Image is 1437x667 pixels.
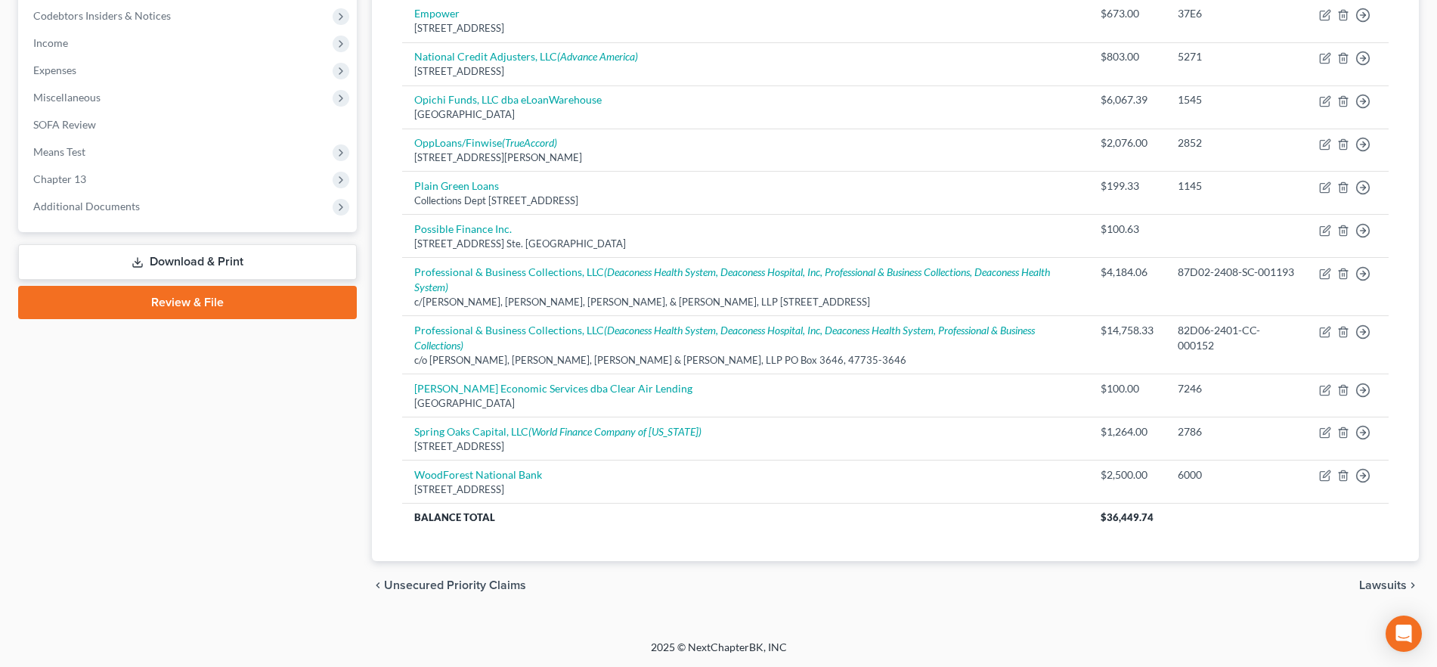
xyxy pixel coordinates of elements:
[1178,424,1295,439] div: 2786
[1101,222,1154,237] div: $100.63
[288,640,1150,667] div: 2025 © NextChapterBK, INC
[372,579,384,591] i: chevron_left
[414,237,1076,251] div: [STREET_ADDRESS] Ste. [GEOGRAPHIC_DATA]
[18,286,357,319] a: Review & File
[414,21,1076,36] div: [STREET_ADDRESS]
[1178,323,1295,353] div: 82D06-2401-CC-000152
[414,396,1076,411] div: [GEOGRAPHIC_DATA]
[1407,579,1419,591] i: chevron_right
[502,136,557,149] i: (TrueAccord)
[1101,265,1154,280] div: $4,184.06
[1101,6,1154,21] div: $673.00
[414,382,692,395] a: [PERSON_NAME] Economic Services dba Clear Air Lending
[1178,49,1295,64] div: 5271
[1101,323,1154,338] div: $14,758.33
[414,150,1076,165] div: [STREET_ADDRESS][PERSON_NAME]
[414,324,1035,352] i: (Deaconess Health System, Deaconess Hospital, Inc, Deaconess Health System, Professional & Busine...
[1101,511,1154,523] span: $36,449.74
[1101,178,1154,194] div: $199.33
[1178,467,1295,482] div: 6000
[414,482,1076,497] div: [STREET_ADDRESS]
[1101,92,1154,107] div: $6,067.39
[414,265,1050,293] i: (Deaconess Health System, Deaconess Hospital, Inc, Professional & Business Collections, Deaconess...
[1178,135,1295,150] div: 2852
[372,579,526,591] button: chevron_left Unsecured Priority Claims
[414,295,1076,309] div: c/[PERSON_NAME], [PERSON_NAME], [PERSON_NAME], & [PERSON_NAME], LLP [STREET_ADDRESS]
[33,118,96,131] span: SOFA Review
[1386,616,1422,652] div: Open Intercom Messenger
[33,36,68,49] span: Income
[384,579,526,591] span: Unsecured Priority Claims
[414,439,1076,454] div: [STREET_ADDRESS]
[414,425,701,438] a: Spring Oaks Capital, LLC(World Finance Company of [US_STATE])
[1101,135,1154,150] div: $2,076.00
[528,425,701,438] i: (World Finance Company of [US_STATE])
[414,93,602,106] a: Opichi Funds, LLC dba eLoanWarehouse
[33,172,86,185] span: Chapter 13
[414,50,638,63] a: National Credit Adjusters, LLC(Advance America)
[1101,381,1154,396] div: $100.00
[33,145,85,158] span: Means Test
[1178,265,1295,280] div: 87D02-2408-SC-001193
[414,324,1035,352] a: Professional & Business Collections, LLC(Deaconess Health System, Deaconess Hospital, Inc, Deacon...
[414,7,460,20] a: Empower
[33,91,101,104] span: Miscellaneous
[414,265,1050,293] a: Professional & Business Collections, LLC(Deaconess Health System, Deaconess Hospital, Inc, Profes...
[414,194,1076,208] div: Collections Dept [STREET_ADDRESS]
[1178,178,1295,194] div: 1145
[414,468,542,481] a: WoodForest National Bank
[1101,467,1154,482] div: $2,500.00
[1359,579,1407,591] span: Lawsuits
[1101,49,1154,64] div: $803.00
[402,504,1089,531] th: Balance Total
[33,200,140,213] span: Additional Documents
[1178,92,1295,107] div: 1545
[414,136,557,149] a: OppLoans/Finwise(TrueAccord)
[414,64,1076,79] div: [STREET_ADDRESS]
[33,9,171,22] span: Codebtors Insiders & Notices
[1101,424,1154,439] div: $1,264.00
[557,50,638,63] i: (Advance America)
[414,222,512,235] a: Possible Finance Inc.
[1178,381,1295,396] div: 7246
[414,107,1076,122] div: [GEOGRAPHIC_DATA]
[33,64,76,76] span: Expenses
[18,244,357,280] a: Download & Print
[1178,6,1295,21] div: 37E6
[1359,579,1419,591] button: Lawsuits chevron_right
[414,179,499,192] a: Plain Green Loans
[414,353,1076,368] div: c/o [PERSON_NAME], [PERSON_NAME], [PERSON_NAME] & [PERSON_NAME], LLP PO Box 3646, 47735-3646
[21,111,357,138] a: SOFA Review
